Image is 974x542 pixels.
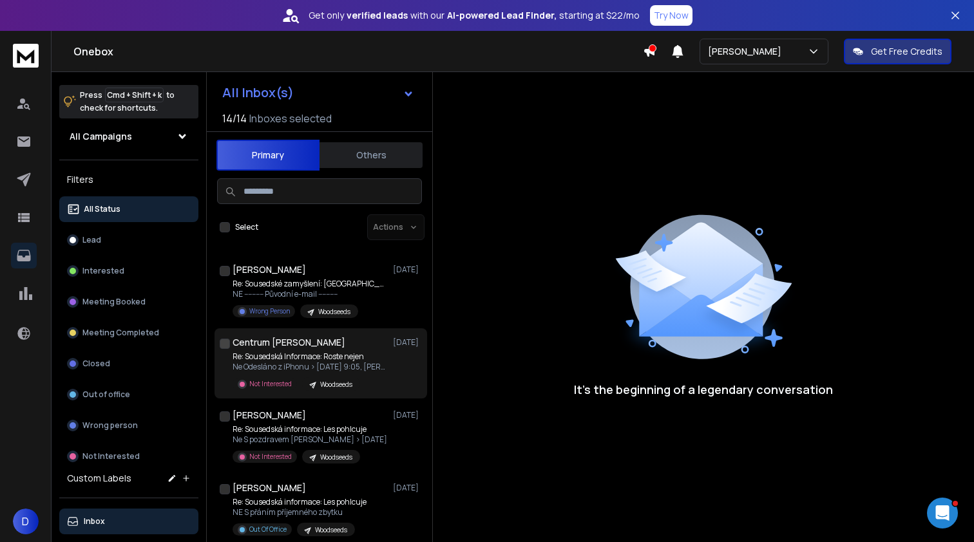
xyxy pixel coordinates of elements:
[59,227,198,253] button: Lead
[249,111,332,126] h3: Inboxes selected
[233,435,387,445] p: Ne S pozdravem [PERSON_NAME] > [DATE]
[844,39,951,64] button: Get Free Credits
[309,9,640,22] p: Get only with our starting at $22/mo
[871,45,942,58] p: Get Free Credits
[650,5,692,26] button: Try Now
[249,306,290,316] p: Wrong Person
[105,88,164,102] span: Cmd + Shift + k
[249,452,292,462] p: Not Interested
[320,453,352,462] p: Woodseeds
[212,80,425,106] button: All Inbox(s)
[82,235,101,245] p: Lead
[927,498,958,528] iframe: Intercom live chat
[59,124,198,149] button: All Campaigns
[82,451,140,462] p: Not Interested
[233,497,367,507] p: Re: Sousedská informace: Les pohlcuje
[82,359,110,369] p: Closed
[393,410,422,420] p: [DATE]
[233,289,387,299] p: NE ---------- Původní e-mail ----------
[82,389,130,400] p: Out of office
[84,516,105,527] p: Inbox
[13,509,39,534] button: D
[216,140,320,171] button: Primary
[447,9,557,22] strong: AI-powered Lead Finder,
[80,89,175,115] p: Press to check for shortcuts.
[59,171,198,189] h3: Filters
[315,525,347,535] p: Woodseeds
[249,525,287,534] p: Out Of Office
[222,111,247,126] span: 14 / 14
[318,307,350,317] p: Woodseeds
[233,336,345,349] h1: Centrum [PERSON_NAME]
[59,413,198,438] button: Wrong person
[574,380,833,398] p: It’s the beginning of a legendary conversation
[59,444,198,469] button: Not Interested
[82,420,138,431] p: Wrong person
[233,279,387,289] p: Re: Sousedské zamyšlení: [GEOGRAPHIC_DATA]
[82,266,124,276] p: Interested
[70,130,132,143] h1: All Campaigns
[73,44,643,59] h1: Onebox
[320,380,352,389] p: Woodseeds
[67,472,131,485] h3: Custom Labels
[233,263,306,276] h1: [PERSON_NAME]
[59,196,198,222] button: All Status
[233,351,387,362] p: Re: Sousedská Informace: Roste nejen
[235,222,258,232] label: Select
[84,204,120,214] p: All Status
[393,483,422,493] p: [DATE]
[233,507,367,518] p: NE S přáním příjemného zbytku
[320,141,423,169] button: Others
[222,86,294,99] h1: All Inbox(s)
[59,509,198,534] button: Inbox
[59,289,198,315] button: Meeting Booked
[654,9,689,22] p: Try Now
[59,258,198,284] button: Interested
[249,379,292,389] p: Not Interested
[233,481,306,494] h1: [PERSON_NAME]
[82,297,146,307] p: Meeting Booked
[233,424,387,435] p: Re: Sousedská informace: Les pohlcuje
[393,265,422,275] p: [DATE]
[59,382,198,407] button: Out of office
[393,337,422,348] p: [DATE]
[82,328,159,338] p: Meeting Completed
[59,351,198,377] button: Closed
[13,44,39,68] img: logo
[708,45,787,58] p: [PERSON_NAME]
[233,362,387,372] p: Ne Odesláno z iPhonu > [DATE] 9:05, [PERSON_NAME]
[59,320,198,346] button: Meeting Completed
[233,409,306,422] h1: [PERSON_NAME]
[347,9,408,22] strong: verified leads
